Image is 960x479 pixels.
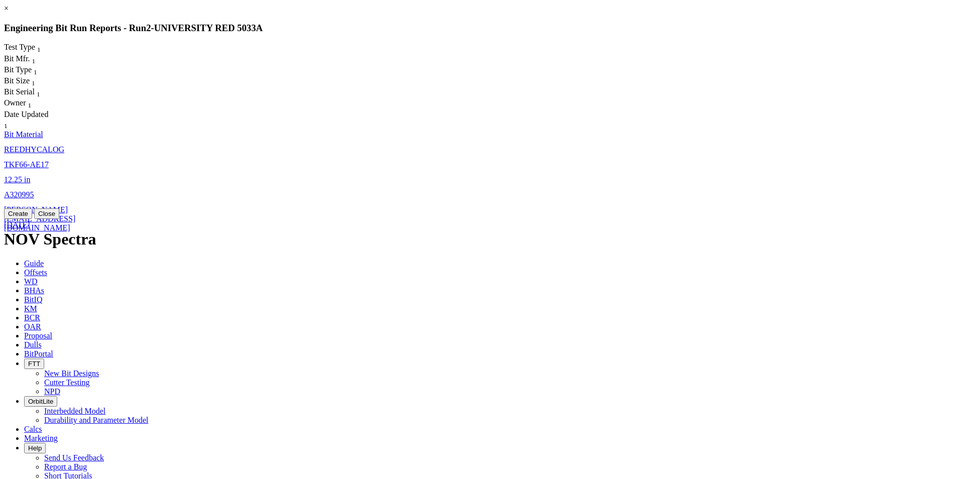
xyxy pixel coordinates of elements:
sub: 1 [32,79,35,87]
a: 12.25 in [4,175,30,184]
span: Guide [24,259,44,268]
div: Sort None [4,65,54,76]
div: Bit Mfr. Sort None [4,54,54,65]
span: WD [24,277,38,286]
sub: 1 [34,68,37,76]
span: Calcs [24,425,42,433]
a: Report a Bug [44,462,87,471]
div: Bit Size Sort None [4,76,54,87]
span: OrbitLite [28,398,53,405]
span: Sort None [37,87,40,96]
sub: 1 [28,102,32,109]
span: Bit Size [4,76,30,85]
a: Durability and Parameter Model [44,416,149,424]
a: REEDHYCALOG [4,145,64,154]
span: Sort None [4,119,8,128]
span: Bit Type [4,65,32,74]
span: Test Type [4,43,35,51]
div: Sort None [4,87,59,98]
span: Dulls [24,340,42,349]
span: Bit Mfr. [4,54,30,63]
sub: 1 [37,90,40,98]
span: in [24,175,30,184]
a: × [4,4,9,13]
div: Test Type Sort None [4,43,59,54]
sub: 1 [4,122,8,130]
span: Proposal [24,331,52,340]
h1: NOV Spectra [4,230,956,249]
span: Sort None [34,65,37,74]
div: Date Updated Sort None [4,110,54,130]
div: Sort None [4,43,59,54]
div: Sort None [4,76,54,87]
a: Bit Material [4,130,43,139]
a: New Bit Designs [44,369,99,378]
span: Date Updated [4,110,48,118]
span: BHAs [24,286,44,295]
span: Sort None [32,54,36,63]
div: Sort None [4,110,54,130]
a: Send Us Feedback [44,453,104,462]
span: Sort None [37,43,41,51]
span: Offsets [24,268,47,277]
span: Bit Serial [4,87,35,96]
a: NPD [44,387,60,396]
span: UNIVERSITY RED 5033A [154,23,263,33]
span: BCR [24,313,40,322]
span: KM [24,304,37,313]
a: TKF66-AE17 [4,160,49,169]
span: FTT [28,360,40,368]
div: Owner Sort None [4,98,54,109]
a: A320995 [4,190,34,199]
span: OAR [24,322,41,331]
div: Bit Type Sort None [4,65,54,76]
div: Sort None [4,98,54,109]
span: BitIQ [24,295,42,304]
sub: 1 [37,46,41,54]
h3: Engineering Bit Run Reports - Run - [4,23,956,34]
span: Sort None [28,98,32,107]
span: Sort None [32,76,35,85]
button: Create [4,208,32,219]
div: Sort None [4,54,54,65]
span: 12.25 [4,175,22,184]
span: Help [28,444,42,452]
sub: 1 [32,57,36,65]
div: Bit Serial Sort None [4,87,59,98]
span: Owner [4,98,26,107]
span: BitPortal [24,349,53,358]
button: Close [34,208,59,219]
span: 2 [146,23,151,33]
a: [PERSON_NAME][EMAIL_ADDRESS][DOMAIN_NAME] [4,205,75,232]
a: [DATE] [4,220,30,229]
a: Interbedded Model [44,407,105,415]
span: Marketing [24,434,58,442]
a: Cutter Testing [44,378,90,387]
